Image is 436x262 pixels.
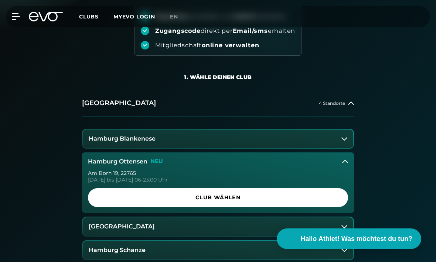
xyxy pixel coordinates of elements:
strong: Email/sms [233,27,268,34]
button: Hallo Athlet! Was möchtest du tun? [277,228,421,249]
span: en [170,13,178,20]
button: Hamburg Schanze [83,241,353,259]
div: Mitgliedschaft [155,41,259,49]
p: NEU [150,158,163,165]
h3: Hamburg Blankenese [89,135,156,142]
span: Clubs [79,13,99,20]
div: [DATE] bis [DATE] 06-23:00 Uhr [88,177,348,182]
h3: Hamburg Schanze [89,247,146,254]
div: Am Born 19 , 22765 [88,170,348,176]
h3: Hamburg Ottensen [88,158,147,165]
h2: [GEOGRAPHIC_DATA] [82,99,156,108]
a: MYEVO LOGIN [113,13,155,20]
span: 4 Standorte [319,101,345,106]
span: Club wählen [97,194,339,201]
strong: Zugangscode [155,27,201,34]
button: Hamburg Blankenese [83,130,353,148]
span: Hallo Athlet! Was möchtest du tun? [300,234,412,244]
a: Clubs [79,13,113,20]
button: [GEOGRAPHIC_DATA] [83,217,353,236]
button: Hamburg OttensenNEU [82,152,354,171]
strong: online verwalten [202,42,259,49]
div: 1. Wähle deinen Club [184,73,252,81]
a: Club wählen [88,188,348,207]
button: [GEOGRAPHIC_DATA]4 Standorte [82,90,354,117]
h3: [GEOGRAPHIC_DATA] [89,223,155,230]
a: en [170,13,187,21]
